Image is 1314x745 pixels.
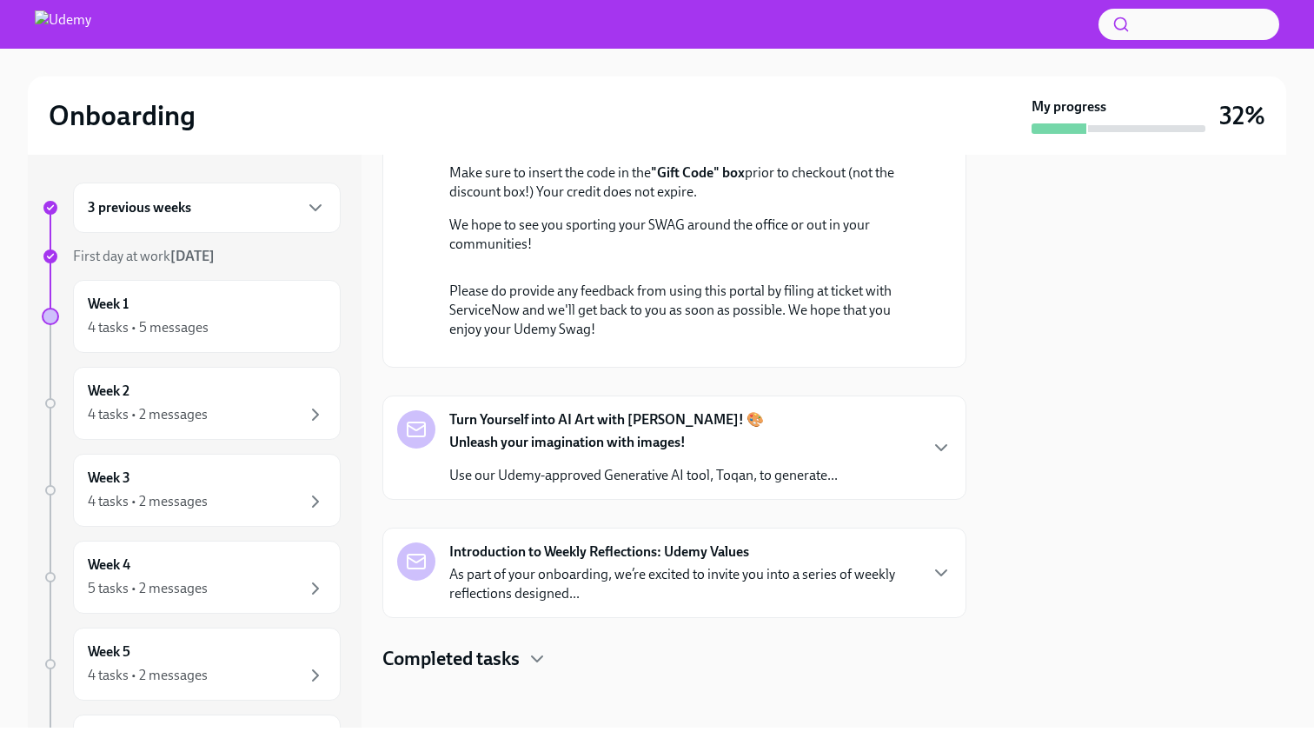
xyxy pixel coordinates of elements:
[449,216,924,254] p: We hope to see you sporting your SWAG around the office or out in your communities!
[449,163,924,202] p: Make sure to insert the code in the prior to checkout (not the discount box!) Your credit does no...
[449,434,686,450] strong: Unleash your imagination with images!
[42,628,341,701] a: Week 54 tasks • 2 messages
[1032,97,1106,116] strong: My progress
[88,405,208,424] div: 4 tasks • 2 messages
[35,10,91,38] img: Udemy
[42,247,341,266] a: First day at work[DATE]
[88,469,130,488] h6: Week 3
[170,248,215,264] strong: [DATE]
[88,198,191,217] h6: 3 previous weeks
[88,666,208,685] div: 4 tasks • 2 messages
[88,318,209,337] div: 4 tasks • 5 messages
[449,565,917,603] p: As part of your onboarding, we’re excited to invite you into a series of weekly reflections desig...
[449,466,838,485] p: Use our Udemy-approved Generative AI tool, Toqan, to generate...
[382,646,520,672] h4: Completed tasks
[73,248,215,264] span: First day at work
[42,367,341,440] a: Week 24 tasks • 2 messages
[42,454,341,527] a: Week 34 tasks • 2 messages
[49,98,196,133] h2: Onboarding
[88,642,130,662] h6: Week 5
[449,282,924,339] p: Please do provide any feedback from using this portal by filing at ticket with ServiceNow and we'...
[382,646,966,672] div: Completed tasks
[42,541,341,614] a: Week 45 tasks • 2 messages
[42,280,341,353] a: Week 14 tasks • 5 messages
[88,295,129,314] h6: Week 1
[449,542,749,562] strong: Introduction to Weekly Reflections: Udemy Values
[88,492,208,511] div: 4 tasks • 2 messages
[88,579,208,598] div: 5 tasks • 2 messages
[88,555,130,575] h6: Week 4
[73,183,341,233] div: 3 previous weeks
[449,410,764,429] strong: Turn Yourself into AI Art with [PERSON_NAME]! 🎨
[88,382,129,401] h6: Week 2
[1219,100,1265,131] h3: 32%
[651,164,745,181] strong: "Gift Code" box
